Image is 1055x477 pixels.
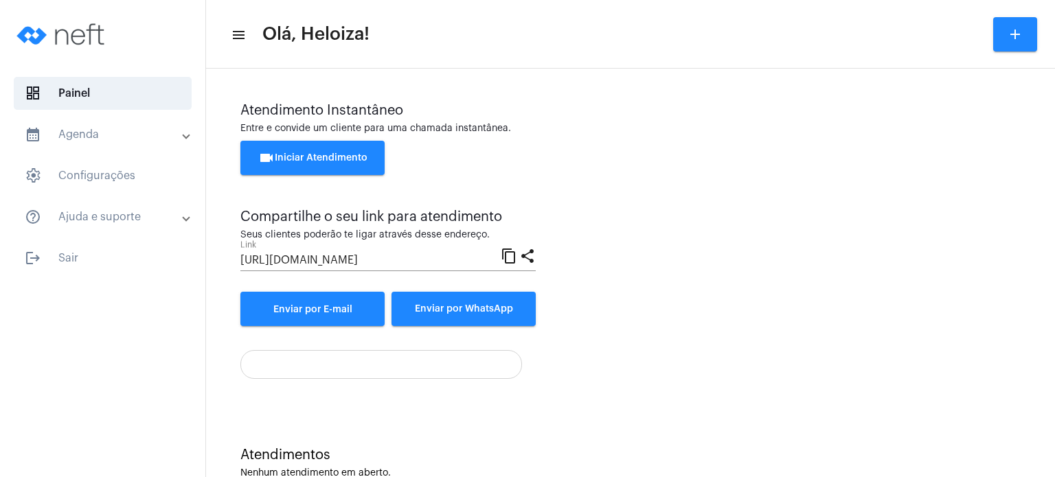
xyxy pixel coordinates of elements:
mat-expansion-panel-header: sidenav iconAgenda [8,118,205,151]
mat-icon: content_copy [501,247,517,264]
mat-icon: sidenav icon [25,209,41,225]
div: Atendimento Instantâneo [240,103,1021,118]
mat-icon: sidenav icon [231,27,245,43]
span: Olá, Heloiza! [262,23,370,45]
mat-panel-title: Agenda [25,126,183,143]
div: Atendimentos [240,447,1021,463]
div: Entre e convide um cliente para uma chamada instantânea. [240,124,1021,134]
button: Iniciar Atendimento [240,141,385,175]
button: Enviar por WhatsApp [392,292,536,326]
a: Enviar por E-mail [240,292,385,326]
span: Iniciar Atendimento [258,153,367,163]
mat-icon: videocam [258,150,275,166]
mat-icon: sidenav icon [25,126,41,143]
mat-panel-title: Ajuda e suporte [25,209,183,225]
span: Configurações [14,159,192,192]
span: Painel [14,77,192,110]
span: Enviar por E-mail [273,305,352,314]
span: Sair [14,242,192,275]
img: logo-neft-novo-2.png [11,7,114,62]
span: sidenav icon [25,167,41,184]
mat-icon: sidenav icon [25,250,41,266]
div: Seus clientes poderão te ligar através desse endereço. [240,230,536,240]
span: sidenav icon [25,85,41,102]
mat-icon: add [1007,26,1023,43]
mat-expansion-panel-header: sidenav iconAjuda e suporte [8,200,205,233]
mat-icon: share [519,247,536,264]
div: Compartilhe o seu link para atendimento [240,209,536,224]
span: Enviar por WhatsApp [415,304,513,314]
